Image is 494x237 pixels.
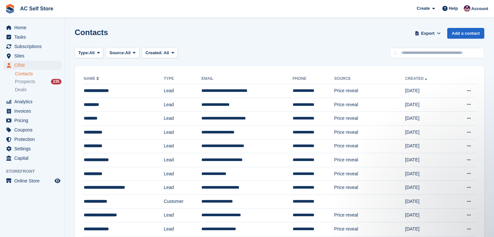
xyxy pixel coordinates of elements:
td: Price reveal [334,84,405,98]
span: Deals [15,87,27,93]
td: [DATE] [405,84,450,98]
td: [DATE] [405,112,450,126]
button: Export [413,28,442,39]
a: menu [3,32,61,42]
span: Pricing [14,116,53,125]
a: menu [3,61,61,70]
td: Lead [164,167,201,181]
a: menu [3,135,61,144]
span: Coupons [14,125,53,134]
a: AC Self Store [18,3,56,14]
td: Lead [164,139,201,153]
span: All [164,50,169,55]
td: [DATE] [405,125,450,139]
span: Settings [14,144,53,153]
th: Phone [293,74,334,84]
a: menu [3,144,61,153]
span: Create [417,5,430,12]
td: Price reveal [334,153,405,167]
span: Online Store [14,176,53,185]
a: menu [3,23,61,32]
td: Lead [164,181,201,195]
td: [DATE] [405,153,450,167]
td: [DATE] [405,167,450,181]
td: Lead [164,222,201,236]
span: Account [471,6,488,12]
span: Tasks [14,32,53,42]
span: Analytics [14,97,53,106]
span: Source: [109,50,125,56]
td: Lead [164,98,201,112]
a: menu [3,154,61,163]
span: Created: [146,50,163,55]
th: Source [334,74,405,84]
td: [DATE] [405,208,450,222]
td: Price reveal [334,181,405,195]
a: menu [3,125,61,134]
td: Price reveal [334,139,405,153]
th: Type [164,74,201,84]
a: menu [3,42,61,51]
span: Storefront [6,168,65,175]
a: Preview store [54,177,61,185]
td: Lead [164,208,201,222]
img: Ted Cox [464,5,470,12]
a: Add a contact [447,28,484,39]
span: Capital [14,154,53,163]
td: Lead [164,153,201,167]
span: All [125,50,131,56]
span: All [89,50,95,56]
td: Price reveal [334,98,405,112]
td: Lead [164,112,201,126]
td: Price reveal [334,222,405,236]
button: Created: All [142,48,178,58]
span: Help [449,5,458,12]
span: Prospects [15,79,35,85]
td: Price reveal [334,125,405,139]
td: Lead [164,84,201,98]
h1: Contacts [75,28,108,37]
span: CRM [14,61,53,70]
a: menu [3,106,61,116]
a: menu [3,176,61,185]
td: Price reveal [334,167,405,181]
td: [DATE] [405,194,450,208]
a: Name [84,76,100,81]
a: Prospects 235 [15,78,61,85]
button: Source: All [106,48,139,58]
img: stora-icon-8386f47178a22dfd0bd8f6a31ec36ba5ce8667c1dd55bd0f319d3a0aa187defe.svg [5,4,15,14]
button: Type: All [75,48,103,58]
td: Price reveal [334,208,405,222]
a: menu [3,116,61,125]
span: Subscriptions [14,42,53,51]
span: Protection [14,135,53,144]
td: [DATE] [405,222,450,236]
span: Export [421,30,435,37]
td: [DATE] [405,181,450,195]
span: Sites [14,51,53,60]
th: Email [201,74,293,84]
span: Type: [78,50,89,56]
a: Contacts [15,71,61,77]
a: menu [3,97,61,106]
td: Customer [164,194,201,208]
td: [DATE] [405,139,450,153]
a: Deals [15,86,61,93]
a: Created [405,76,429,81]
td: Lead [164,125,201,139]
div: 235 [51,79,61,84]
span: Invoices [14,106,53,116]
a: menu [3,51,61,60]
span: Home [14,23,53,32]
td: [DATE] [405,98,450,112]
td: Price reveal [334,112,405,126]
